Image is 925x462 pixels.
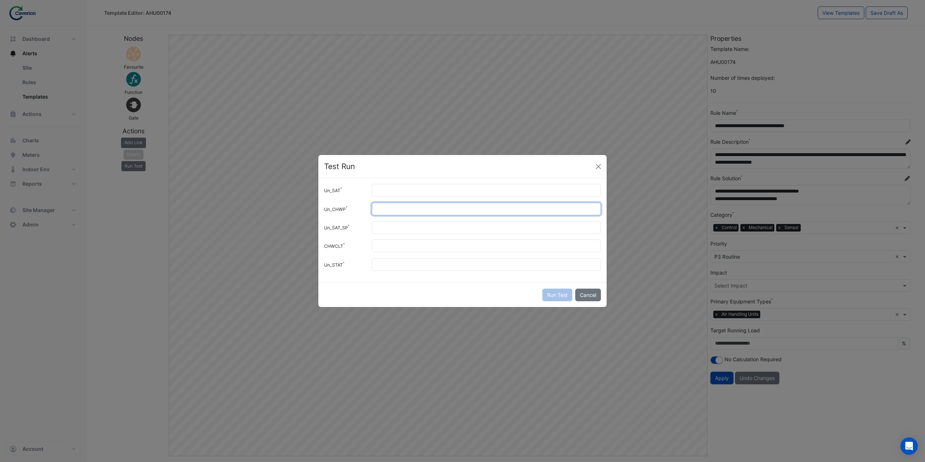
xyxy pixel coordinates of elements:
small: Un_CHWP [324,207,346,212]
small: Un_SAT [324,188,340,193]
small: Un_SAT_SP [324,225,348,230]
button: Close [593,161,604,172]
small: Un_STAT [324,262,343,268]
small: CHWCLT [324,243,343,249]
h4: Test Run [324,161,355,172]
button: Cancel [575,289,601,301]
div: Open Intercom Messenger [900,437,918,455]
